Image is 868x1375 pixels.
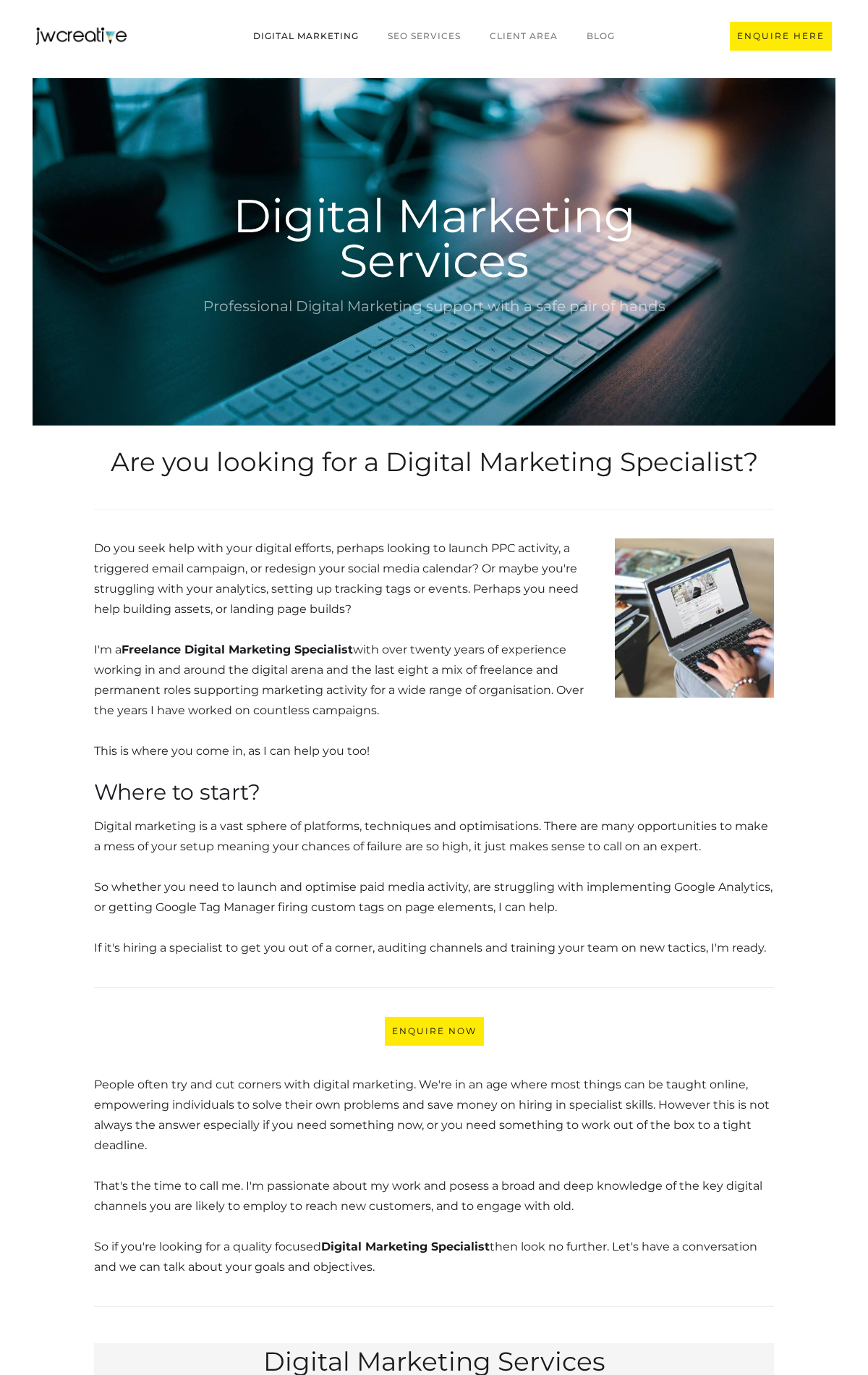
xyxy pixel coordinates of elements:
[737,29,825,43] div: ENQUIRE HERE
[122,643,353,656] strong: Freelance Digital Marketing Specialist
[94,816,774,958] p: Digital marketing is a vast sphere of platforms, techniques and optimisations. There are many opp...
[730,22,832,51] a: ENQUIRE HERE
[153,294,715,318] div: Professional Digital Marketing support with a safe pair of hands
[36,27,127,45] a: home
[373,22,475,50] a: SEO Services
[475,22,572,50] a: CLIENT AREA
[94,444,774,480] h2: Are you looking for a Digital Marketing Specialist?
[94,538,600,761] p: Do you seek help with your digital efforts, perhaps looking to launch PPC activity, a triggered e...
[94,776,774,809] h3: Where to start?
[94,1075,774,1277] p: People often try and cut corners with digital marketing. We're in an age where most things can be...
[153,193,715,283] h1: Digital Marketing Services
[321,1240,490,1253] strong: Digital Marketing Specialist
[572,22,629,50] a: BLOG
[385,1017,484,1046] a: ENQUIRE Now
[239,22,373,50] a: Digital marketing
[615,538,774,698] img: Searching online with a laptop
